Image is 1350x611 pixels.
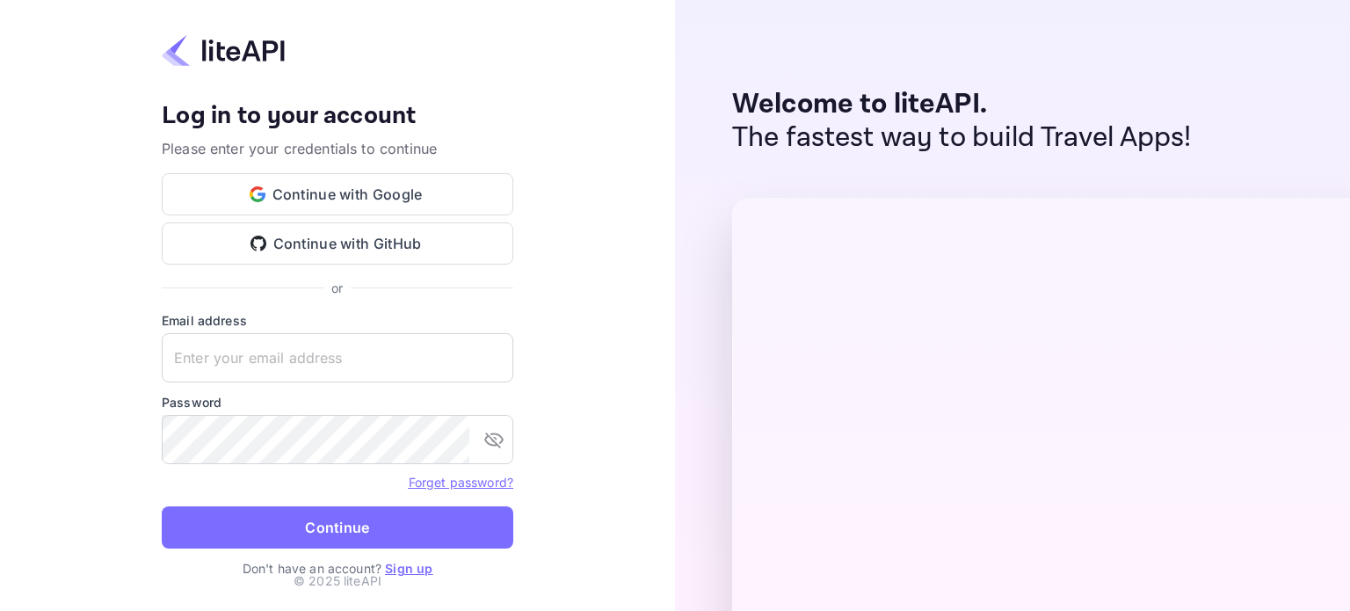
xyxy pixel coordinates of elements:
p: or [331,279,343,297]
p: The fastest way to build Travel Apps! [732,121,1192,155]
p: Welcome to liteAPI. [732,88,1192,121]
button: Continue with Google [162,173,513,215]
input: Enter your email address [162,333,513,382]
a: Forget password? [409,473,513,491]
button: toggle password visibility [476,422,512,457]
a: Sign up [385,561,432,576]
label: Email address [162,311,513,330]
h4: Log in to your account [162,101,513,132]
p: Don't have an account? [162,559,513,578]
p: © 2025 liteAPI [294,571,381,590]
label: Password [162,393,513,411]
button: Continue with GitHub [162,222,513,265]
p: Please enter your credentials to continue [162,138,513,159]
button: Continue [162,506,513,549]
a: Forget password? [409,475,513,490]
img: liteapi [162,33,285,68]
